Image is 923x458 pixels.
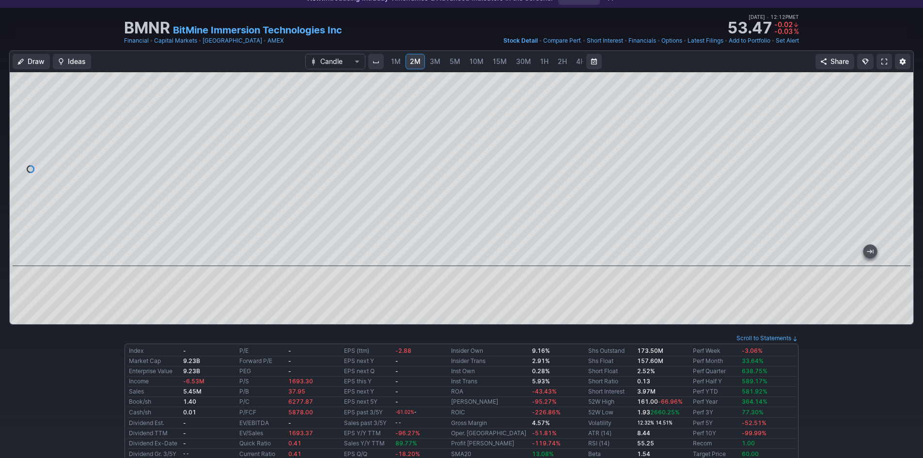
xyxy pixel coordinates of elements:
a: 2.52% [637,367,655,375]
td: PEG [237,366,286,377]
a: 5M [445,54,465,69]
td: Book/sh [127,397,181,407]
a: Add to Portfolio [729,36,770,46]
span: 77.30% [742,409,764,416]
span: -43.43% [532,388,557,395]
span: 13.08% [532,450,554,458]
td: [PERSON_NAME] [449,397,530,407]
span: -119.74% [532,440,561,447]
small: - [395,410,416,415]
a: Scroll to Statements [736,334,798,342]
span: Ideas [68,57,86,66]
span: -95.27% [532,398,557,405]
td: Perf 5Y [691,418,740,428]
td: EPS past 3/5Y [342,407,393,418]
b: - [288,347,291,354]
span: • [624,36,627,46]
a: Set Alert [776,36,799,46]
span: 6277.87 [288,398,313,405]
b: - [395,398,398,405]
td: Dividend Ex-Date [127,439,181,449]
td: Perf 3Y [691,407,740,418]
b: 55.25 [637,440,654,447]
b: 3.97M [637,388,656,395]
b: 9.23B [183,367,200,375]
b: - [288,419,291,426]
span: 0.41 [288,440,301,447]
span: 2M [410,57,421,65]
td: EV/EBITDA [237,418,286,428]
span: • [771,36,775,46]
a: Short Ratio [588,378,618,385]
b: 9.16% [532,347,550,354]
b: 9.23B [183,357,200,364]
td: EPS next Q [342,366,393,377]
a: 3M [425,54,445,69]
button: Share [815,54,854,69]
span: 4H [576,57,585,65]
span: -96.27% [395,429,420,437]
b: - [183,419,186,426]
td: EPS this Y [342,377,393,387]
span: 2660.25% [650,409,680,416]
td: Gross Margin [449,418,530,428]
td: Enterprise Value [127,366,181,377]
td: 52W High [586,397,635,407]
span: 1M [391,57,401,65]
span: -66.96% [658,398,683,405]
a: Options [661,36,682,46]
span: -6.53M [183,378,204,385]
b: - [395,357,398,364]
span: 0.41 [288,450,301,458]
span: 581.92% [742,388,767,395]
button: Chart Type [305,54,365,69]
a: 15M [488,54,511,69]
a: 60.00 [742,450,759,458]
td: P/FCF [237,407,286,418]
span: 30M [516,57,531,65]
td: Shs Float [586,356,635,366]
span: Share [830,57,849,66]
td: Forward P/E [237,356,286,366]
a: Recom [693,440,712,447]
td: Cash/sh [127,407,181,418]
b: 5.45M [183,388,202,395]
td: Quick Ratio [237,439,286,449]
span: % [794,27,799,35]
button: Interval [368,54,384,69]
span: -61.02% [395,410,414,415]
span: • [767,14,769,20]
td: Shs Outstand [586,346,635,356]
b: 157.60M [637,357,663,364]
a: [GEOGRAPHIC_DATA] [203,36,262,46]
td: 52W Low [586,407,635,418]
td: Index [127,346,181,356]
b: 173.50M [637,347,663,354]
b: 0.28% [532,367,550,375]
td: Perf Half Y [691,377,740,387]
span: • [263,36,266,46]
span: 37.95 [288,388,305,395]
b: 1.93 [637,409,680,416]
span: Compare Perf. [543,37,581,44]
td: Market Cap [127,356,181,366]
b: - [395,378,398,385]
span: • [150,36,153,46]
button: Explore new features [857,54,874,69]
span: 33.64% [742,357,764,364]
span: 89.77% [395,440,417,447]
td: ROA [449,387,530,397]
button: Jump to the most recent bar [863,245,877,258]
a: 2M [406,54,425,69]
b: - [183,440,186,447]
td: Insider Own [449,346,530,356]
span: -51.81% [532,429,557,437]
td: EPS next Y [342,387,393,397]
b: 8.44 [637,429,650,437]
a: Short Float [588,367,618,375]
span: [DATE] 12:12PM ET [749,13,799,21]
span: -3.06% [742,347,763,354]
span: • [683,36,687,46]
a: Stock Detail [503,36,538,46]
span: 10M [469,57,484,65]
